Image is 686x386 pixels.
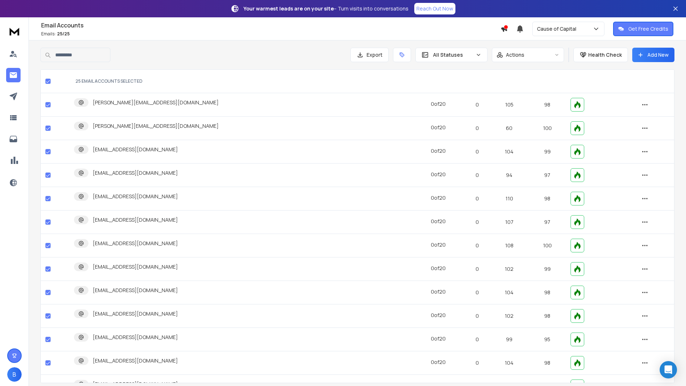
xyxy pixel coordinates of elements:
[490,211,528,234] td: 107
[7,25,22,38] img: logo
[93,287,178,294] p: [EMAIL_ADDRESS][DOMAIN_NAME]
[588,51,622,58] p: Health Check
[528,234,566,257] td: 100
[416,5,453,12] p: Reach Out Now
[468,265,486,273] p: 0
[490,187,528,211] td: 110
[528,117,566,140] td: 100
[528,257,566,281] td: 99
[468,125,486,132] p: 0
[528,93,566,117] td: 98
[613,22,673,36] button: Get Free Credits
[468,195,486,202] p: 0
[628,25,668,32] p: Get Free Credits
[431,335,446,342] div: 0 of 20
[431,100,446,108] div: 0 of 20
[660,361,677,378] div: Open Intercom Messenger
[468,312,486,320] p: 0
[490,257,528,281] td: 102
[433,51,473,58] p: All Statuses
[93,240,178,247] p: [EMAIL_ADDRESS][DOMAIN_NAME]
[244,5,334,12] strong: Your warmest leads are on your site
[57,31,70,37] span: 25 / 25
[528,281,566,304] td: 98
[468,289,486,296] p: 0
[93,263,178,270] p: [EMAIL_ADDRESS][DOMAIN_NAME]
[93,146,178,153] p: [EMAIL_ADDRESS][DOMAIN_NAME]
[93,357,178,364] p: [EMAIL_ADDRESS][DOMAIN_NAME]
[93,216,178,224] p: [EMAIL_ADDRESS][DOMAIN_NAME]
[41,21,501,30] h1: Email Accounts
[537,25,579,32] p: Cause of Capital
[528,328,566,351] td: 95
[468,359,486,367] p: 0
[528,351,566,375] td: 98
[506,51,524,58] p: Actions
[468,218,486,226] p: 0
[468,101,486,108] p: 0
[350,48,389,62] button: Export
[414,3,455,14] a: Reach Out Now
[93,310,178,317] p: [EMAIL_ADDRESS][DOMAIN_NAME]
[490,164,528,187] td: 94
[528,140,566,164] td: 99
[431,147,446,155] div: 0 of 20
[93,193,178,200] p: [EMAIL_ADDRESS][DOMAIN_NAME]
[490,281,528,304] td: 104
[431,218,446,225] div: 0 of 20
[632,48,674,62] button: Add New
[490,304,528,328] td: 102
[431,312,446,319] div: 0 of 20
[431,194,446,201] div: 0 of 20
[431,288,446,295] div: 0 of 20
[528,164,566,187] td: 97
[528,211,566,234] td: 97
[431,359,446,366] div: 0 of 20
[528,304,566,328] td: 98
[431,241,446,248] div: 0 of 20
[490,234,528,257] td: 108
[468,242,486,249] p: 0
[93,334,178,341] p: [EMAIL_ADDRESS][DOMAIN_NAME]
[490,93,528,117] td: 105
[490,328,528,351] td: 99
[490,351,528,375] td: 104
[573,48,628,62] button: Health Check
[7,367,22,382] button: B
[93,122,219,130] p: [PERSON_NAME][EMAIL_ADDRESS][DOMAIN_NAME]
[244,5,408,12] p: – Turn visits into conversations
[431,124,446,131] div: 0 of 20
[490,140,528,164] td: 104
[490,117,528,140] td: 60
[468,336,486,343] p: 0
[528,187,566,211] td: 98
[93,169,178,177] p: [EMAIL_ADDRESS][DOMAIN_NAME]
[41,31,501,37] p: Emails :
[431,265,446,272] div: 0 of 20
[75,78,407,84] div: 25 EMAIL ACCOUNTS SELECTED
[468,148,486,155] p: 0
[93,99,219,106] p: [PERSON_NAME][EMAIL_ADDRESS][DOMAIN_NAME]
[468,172,486,179] p: 0
[431,171,446,178] div: 0 of 20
